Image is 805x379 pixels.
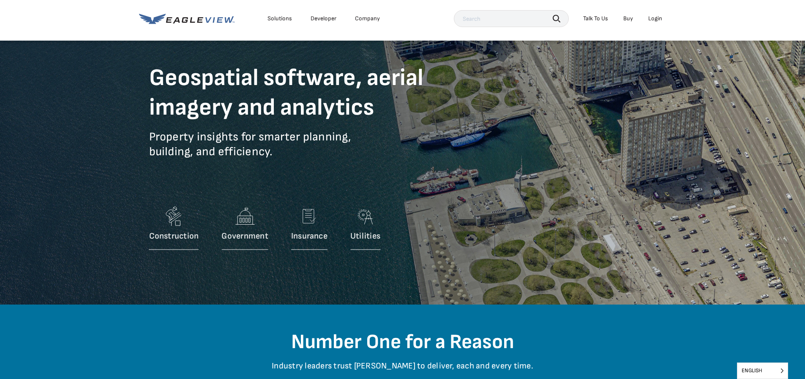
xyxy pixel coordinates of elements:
[355,15,380,22] div: Company
[350,231,380,242] p: Utilities
[267,15,292,22] div: Solutions
[221,231,268,242] p: Government
[149,63,453,123] h1: Geospatial software, aerial imagery and analytics
[149,203,199,254] a: Construction
[291,231,327,242] p: Insurance
[454,10,569,27] input: Search
[623,15,633,22] a: Buy
[291,203,327,254] a: Insurance
[737,363,788,379] aside: Language selected: English
[583,15,608,22] div: Talk To Us
[737,363,788,379] span: English
[648,15,662,22] div: Login
[350,203,380,254] a: Utilities
[156,330,650,354] h2: Number One for a Reason
[221,203,268,254] a: Government
[149,231,199,242] p: Construction
[311,15,336,22] a: Developer
[149,129,453,172] p: Property insights for smarter planning, building, and efficiency.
